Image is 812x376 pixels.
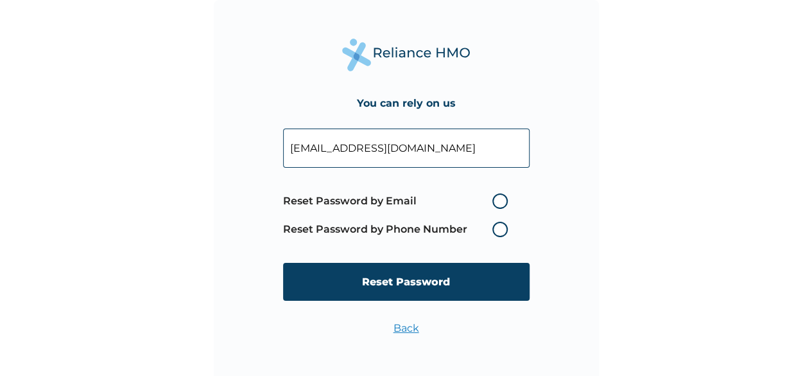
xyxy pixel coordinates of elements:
[342,39,471,71] img: Reliance Health's Logo
[283,263,530,301] input: Reset Password
[357,97,456,109] h4: You can rely on us
[283,187,514,244] span: Password reset method
[283,193,514,209] label: Reset Password by Email
[283,222,514,237] label: Reset Password by Phone Number
[393,322,419,334] a: Back
[283,129,530,168] input: Your Enrollee ID or Email Address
